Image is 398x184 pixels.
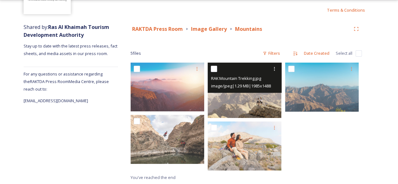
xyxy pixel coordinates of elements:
img: Jebel Jais Ras Al Khaimah_UAE.jpg [131,63,204,111]
strong: Ras Al Khaimah Tourism Development Authority [24,24,109,38]
img: Wadi Shawka Ras Al Khaimah UAE.jpg [131,115,204,164]
span: Stay up to date with the latest press releases, fact sheets, and media assets in our press room. [24,43,118,56]
img: KM - Jebel Jais-4.jpg [285,63,359,112]
span: Select all [336,50,352,56]
a: Terms & Conditions [327,6,374,14]
strong: Mountains [235,25,262,32]
span: For any questions or assistance regarding the RAKTDA Press Room Media Centre, please reach out to: [24,71,109,92]
span: Shared by: [24,24,109,38]
div: Date Created [301,47,333,59]
span: image/jpeg | 1.29 MB | 1985 x 1488 [211,83,271,89]
strong: RAKTDA Press Room [132,25,183,32]
span: Terms & Conditions [327,7,365,13]
span: 5 file s [131,50,141,56]
img: Couple on Jebel Jais Mountain .jpg [208,121,281,170]
span: You've reached the end [131,175,176,180]
span: RAK Mountain Trekking.jpg [211,75,261,81]
div: Filters [260,47,283,59]
span: [EMAIL_ADDRESS][DOMAIN_NAME] [24,98,88,103]
strong: Image Gallery [191,25,227,32]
